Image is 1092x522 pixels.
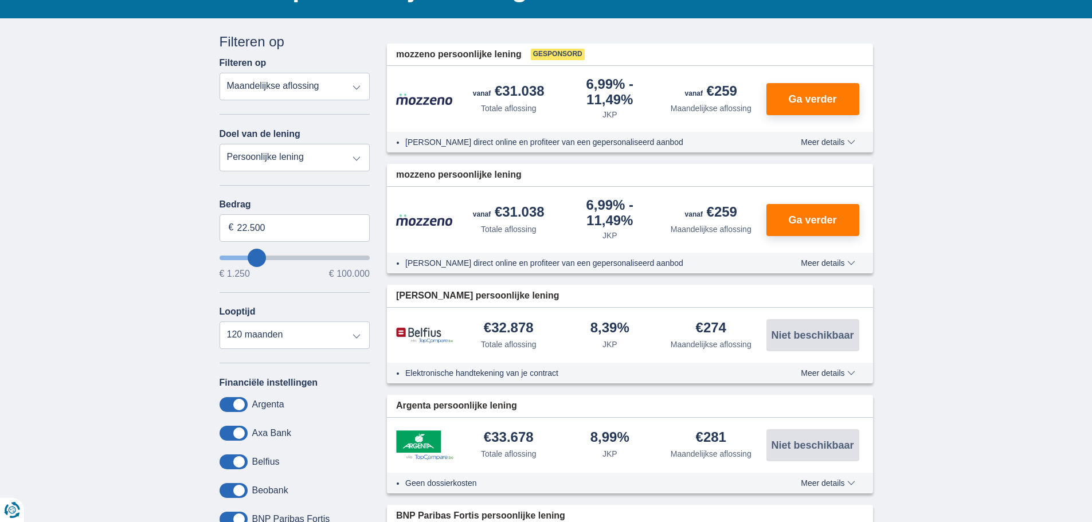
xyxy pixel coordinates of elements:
span: Argenta persoonlijke lening [396,399,517,413]
div: €33.678 [484,430,534,446]
span: € 1.250 [220,269,250,278]
span: € [229,221,234,234]
button: Meer details [792,478,863,488]
span: Ga verder [788,215,836,225]
div: JKP [602,109,617,120]
span: [PERSON_NAME] persoonlijke lening [396,289,559,303]
span: mozzeno persoonlijke lening [396,168,522,182]
div: Maandelijkse aflossing [671,103,752,114]
button: Meer details [792,258,863,268]
span: mozzeno persoonlijke lening [396,48,522,61]
div: €281 [696,430,726,446]
span: Niet beschikbaar [771,440,854,450]
button: Niet beschikbaar [766,429,859,461]
div: €31.038 [473,84,545,100]
span: Gesponsord [531,49,585,60]
div: €259 [685,205,737,221]
div: JKP [602,448,617,460]
div: Filteren op [220,32,370,52]
div: €259 [685,84,737,100]
label: Beobank [252,485,288,496]
button: Ga verder [766,204,859,236]
span: Meer details [801,259,855,267]
label: Bedrag [220,199,370,210]
img: product.pl.alt Argenta [396,430,453,460]
div: €274 [696,321,726,336]
div: JKP [602,339,617,350]
div: Totale aflossing [481,103,537,114]
div: Totale aflossing [481,448,537,460]
img: product.pl.alt Belfius [396,327,453,344]
label: Looptijd [220,307,256,317]
span: Meer details [801,479,855,487]
div: €31.038 [473,205,545,221]
button: Niet beschikbaar [766,319,859,351]
li: Elektronische handtekening van je contract [405,367,759,379]
button: Meer details [792,368,863,378]
img: product.pl.alt Mozzeno [396,93,453,105]
div: €32.878 [484,321,534,336]
img: product.pl.alt Mozzeno [396,214,453,226]
div: 8,39% [590,321,629,336]
li: Geen dossierkosten [405,477,759,489]
div: Maandelijkse aflossing [671,339,752,350]
div: 6,99% [564,198,656,227]
label: Doel van de lening [220,129,300,139]
div: JKP [602,230,617,241]
div: Maandelijkse aflossing [671,223,752,235]
span: € 100.000 [329,269,370,278]
li: [PERSON_NAME] direct online en profiteer van een gepersonaliseerd aanbod [405,257,759,269]
span: Meer details [801,369,855,377]
label: Axa Bank [252,428,291,438]
input: wantToBorrow [220,256,370,260]
div: Totale aflossing [481,223,537,235]
div: Maandelijkse aflossing [671,448,752,460]
button: Ga verder [766,83,859,115]
label: Belfius [252,457,280,467]
label: Financiële instellingen [220,378,318,388]
span: Ga verder [788,94,836,104]
label: Argenta [252,399,284,410]
button: Meer details [792,138,863,147]
li: [PERSON_NAME] direct online en profiteer van een gepersonaliseerd aanbod [405,136,759,148]
label: Filteren op [220,58,267,68]
div: 6,99% [564,77,656,107]
div: Totale aflossing [481,339,537,350]
div: 8,99% [590,430,629,446]
span: Niet beschikbaar [771,330,854,340]
span: Meer details [801,138,855,146]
